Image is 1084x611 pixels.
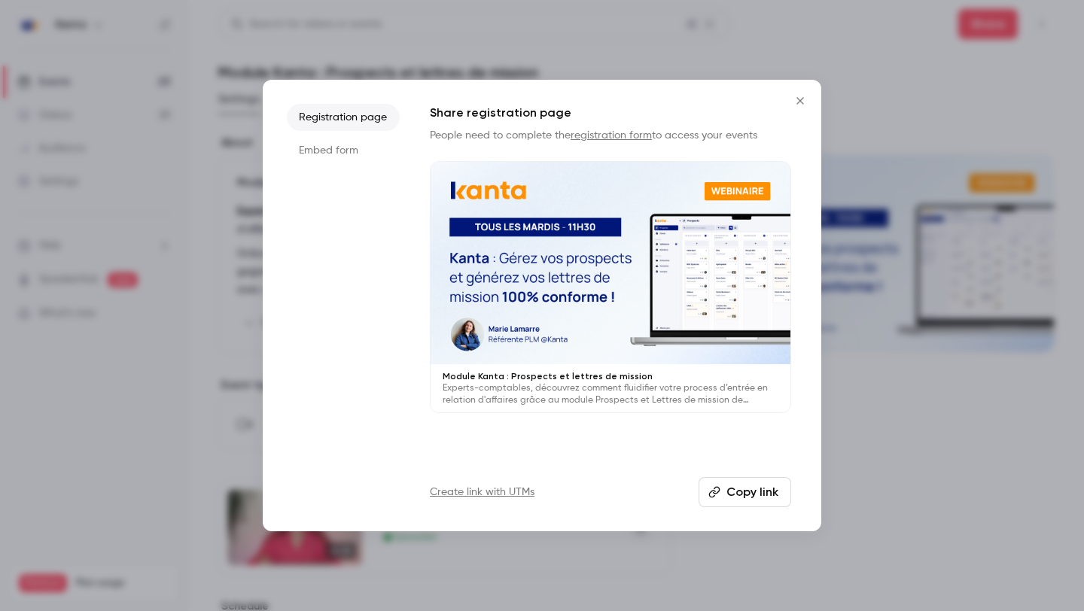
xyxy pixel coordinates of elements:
[699,477,791,507] button: Copy link
[430,104,791,122] h1: Share registration page
[430,485,534,500] a: Create link with UTMs
[287,104,400,131] li: Registration page
[430,128,791,143] p: People need to complete the to access your events
[430,161,791,413] a: Module Kanta : Prospects et lettres de missionExperts-comptables, découvrez comment fluidifier vo...
[443,370,778,382] p: Module Kanta : Prospects et lettres de mission
[571,130,652,141] a: registration form
[785,86,815,116] button: Close
[443,382,778,406] p: Experts-comptables, découvrez comment fluidifier votre process d’entrée en relation d'affaires gr...
[287,137,400,164] li: Embed form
